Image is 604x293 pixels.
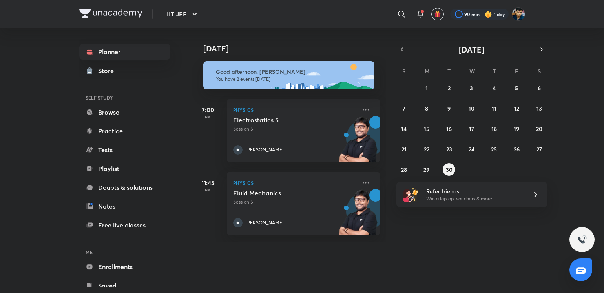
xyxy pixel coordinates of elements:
[192,178,224,187] h5: 11:45
[493,84,496,92] abbr: September 4, 2025
[510,82,523,94] button: September 5, 2025
[533,102,546,115] button: September 13, 2025
[510,102,523,115] button: September 12, 2025
[465,122,478,135] button: September 17, 2025
[79,180,170,195] a: Doubts & solutions
[538,67,541,75] abbr: Saturday
[488,122,500,135] button: September 18, 2025
[98,66,119,75] div: Store
[465,143,478,155] button: September 24, 2025
[431,8,444,20] button: avatar
[203,44,388,53] h4: [DATE]
[420,143,433,155] button: September 22, 2025
[510,122,523,135] button: September 19, 2025
[443,122,455,135] button: September 16, 2025
[79,123,170,139] a: Practice
[443,163,455,176] button: September 30, 2025
[233,198,356,206] p: Session 5
[515,67,518,75] abbr: Friday
[162,6,204,22] button: IIT JEE
[469,105,474,112] abbr: September 10, 2025
[233,189,331,197] h5: Fluid Mechanics
[79,259,170,275] a: Enrollments
[577,235,587,244] img: ttu
[420,122,433,135] button: September 15, 2025
[443,82,455,94] button: September 2, 2025
[536,125,542,133] abbr: September 20, 2025
[492,105,496,112] abbr: September 11, 2025
[533,82,546,94] button: September 6, 2025
[426,195,523,202] p: Win a laptop, vouchers & more
[446,125,452,133] abbr: September 16, 2025
[420,102,433,115] button: September 8, 2025
[403,187,418,202] img: referral
[398,143,410,155] button: September 21, 2025
[407,44,536,55] button: [DATE]
[337,189,380,243] img: unacademy
[469,67,475,75] abbr: Wednesday
[465,82,478,94] button: September 3, 2025
[536,105,542,112] abbr: September 13, 2025
[79,217,170,233] a: Free live classes
[398,102,410,115] button: September 7, 2025
[420,163,433,176] button: September 29, 2025
[424,125,429,133] abbr: September 15, 2025
[448,84,451,92] abbr: September 2, 2025
[79,142,170,158] a: Tests
[426,187,523,195] h6: Refer friends
[79,104,170,120] a: Browse
[401,146,407,153] abbr: September 21, 2025
[514,125,519,133] abbr: September 19, 2025
[514,146,520,153] abbr: September 26, 2025
[79,246,170,259] h6: ME
[233,126,356,133] p: Session 5
[425,84,428,92] abbr: September 1, 2025
[488,102,500,115] button: September 11, 2025
[233,105,356,115] p: Physics
[425,105,428,112] abbr: September 8, 2025
[465,102,478,115] button: September 10, 2025
[514,105,519,112] abbr: September 12, 2025
[443,143,455,155] button: September 23, 2025
[425,67,429,75] abbr: Monday
[434,11,441,18] img: avatar
[203,61,374,89] img: afternoon
[420,82,433,94] button: September 1, 2025
[79,63,170,78] a: Store
[538,84,541,92] abbr: September 6, 2025
[216,76,367,82] p: You have 2 events [DATE]
[192,105,224,115] h5: 7:00
[446,166,453,173] abbr: September 30, 2025
[398,122,410,135] button: September 14, 2025
[533,122,546,135] button: September 20, 2025
[402,67,405,75] abbr: Sunday
[79,161,170,177] a: Playlist
[79,9,142,20] a: Company Logo
[536,146,542,153] abbr: September 27, 2025
[401,125,407,133] abbr: September 14, 2025
[533,143,546,155] button: September 27, 2025
[493,67,496,75] abbr: Thursday
[401,166,407,173] abbr: September 28, 2025
[488,143,500,155] button: September 25, 2025
[447,105,451,112] abbr: September 9, 2025
[79,198,170,214] a: Notes
[79,44,170,60] a: Planner
[192,187,224,192] p: AM
[79,91,170,104] h6: SELF STUDY
[233,178,356,187] p: Physics
[488,82,500,94] button: September 4, 2025
[469,125,474,133] abbr: September 17, 2025
[469,146,474,153] abbr: September 24, 2025
[424,146,429,153] abbr: September 22, 2025
[446,146,452,153] abbr: September 23, 2025
[216,68,367,75] h6: Good afternoon, [PERSON_NAME]
[491,125,497,133] abbr: September 18, 2025
[398,163,410,176] button: September 28, 2025
[79,9,142,18] img: Company Logo
[246,146,284,153] p: [PERSON_NAME]
[484,10,492,18] img: streak
[423,166,429,173] abbr: September 29, 2025
[403,105,405,112] abbr: September 7, 2025
[443,102,455,115] button: September 9, 2025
